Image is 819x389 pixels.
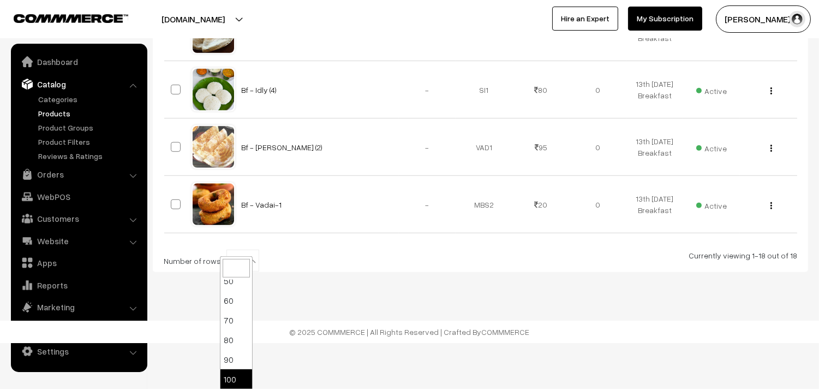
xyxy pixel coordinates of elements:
[35,150,144,162] a: Reviews & Ratings
[626,61,683,119] td: 13th [DATE] Breakfast
[770,87,772,95] img: Menu
[456,119,512,176] td: VAD1
[242,85,277,95] a: Bf - Idly (4)
[626,119,683,176] td: 13th [DATE] Breakfast
[220,369,252,389] li: 100
[512,176,569,233] td: 20
[227,250,259,272] span: 100
[14,52,144,72] a: Dashboard
[399,119,456,176] td: -
[569,61,626,119] td: 0
[770,145,772,152] img: Menu
[226,250,259,272] span: 100
[569,119,626,176] td: 0
[789,11,805,27] img: user
[14,209,144,228] a: Customers
[14,275,144,295] a: Reports
[242,143,323,152] a: Bf - [PERSON_NAME] (2)
[220,330,252,350] li: 80
[696,140,727,154] span: Active
[482,327,530,337] a: COMMMERCE
[35,136,144,148] a: Product Filters
[35,93,144,105] a: Categories
[512,119,569,176] td: 95
[220,271,252,291] li: 50
[14,341,144,361] a: Settings
[220,350,252,369] li: 90
[770,202,772,209] img: Menu
[456,176,512,233] td: MBS2
[399,61,456,119] td: -
[14,11,109,24] a: COMMMERCE
[14,74,144,94] a: Catalog
[220,291,252,310] li: 60
[569,176,626,233] td: 0
[220,310,252,330] li: 70
[164,255,221,267] span: Number of rows
[164,250,797,261] div: Currently viewing 1-18 out of 18
[14,297,144,317] a: Marketing
[696,197,727,211] span: Active
[14,164,144,184] a: Orders
[14,231,144,251] a: Website
[512,61,569,119] td: 80
[456,61,512,119] td: SI1
[14,14,128,22] img: COMMMERCE
[716,5,811,33] button: [PERSON_NAME] s…
[399,176,456,233] td: -
[123,5,263,33] button: [DOMAIN_NAME]
[14,187,144,207] a: WebPOS
[14,253,144,273] a: Apps
[696,82,727,97] span: Active
[14,320,144,339] a: Staff Management
[626,176,683,233] td: 13th [DATE] Breakfast
[35,108,144,119] a: Products
[552,7,618,31] a: Hire an Expert
[35,122,144,133] a: Product Groups
[242,200,282,209] a: Bf - Vadai-1
[628,7,702,31] a: My Subscription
